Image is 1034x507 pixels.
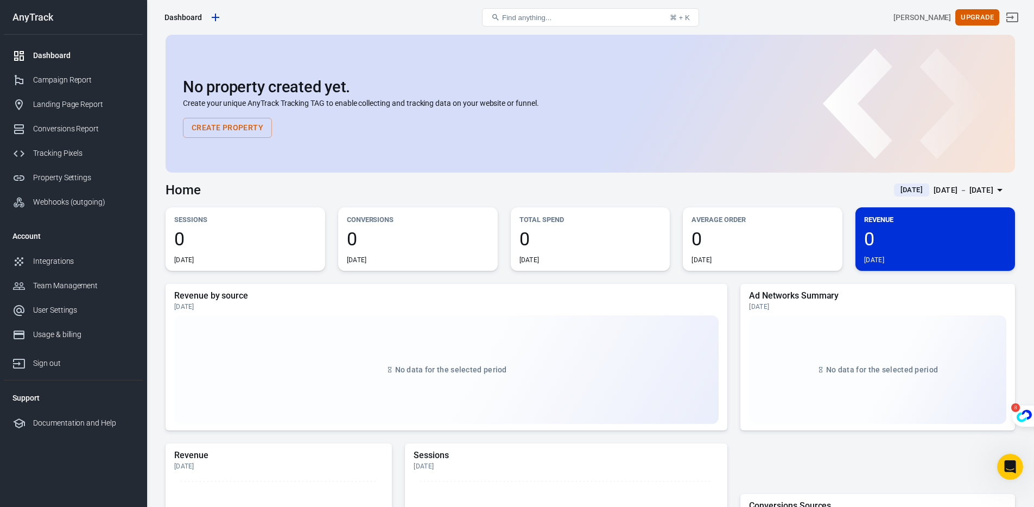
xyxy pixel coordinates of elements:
div: [DATE] [174,302,719,311]
div: Dashboard [164,12,202,23]
h2: No property created yet. [183,78,998,96]
div: Dashboard [33,50,134,61]
a: Team Management [4,274,143,298]
span: 0 [174,230,316,248]
li: Account [4,223,143,249]
span: 0 [347,230,489,248]
div: Conversions Report [33,123,134,135]
div: Documentation and Help [33,417,134,429]
span: No data for the selected period [395,365,507,374]
p: Create your unique AnyTrack Tracking TAG to enable collecting and tracking data on your website o... [183,98,998,109]
a: Webhooks (outgoing) [4,190,143,214]
span: Messages [144,366,182,373]
button: Messages [109,339,217,382]
h3: Home [166,182,201,198]
button: Find anything...⌘ + K [482,8,699,27]
img: Profile image for Laurent [127,17,149,39]
a: Integrations [4,249,143,274]
span: [DATE] [896,185,927,195]
div: ⌘ + K [670,14,690,22]
div: Integrations [33,256,134,267]
span: Find anything... [502,14,551,22]
div: [DATE] [749,302,1006,311]
h5: Ad Networks Summary [749,290,1006,301]
p: Average Order [692,214,834,225]
a: Knowledge Base [16,205,201,225]
a: Usage & billing [4,322,143,347]
div: Contact support [22,174,181,185]
div: Landing Page Report [33,99,134,110]
button: Create Property [183,118,272,138]
a: Create new property [206,8,225,27]
span: No data for the selected period [826,365,938,374]
a: Landing Page Report [4,92,143,117]
a: Sign out [4,347,143,376]
span: Home [42,366,66,373]
p: Hi [PERSON_NAME] 👋 [22,77,195,114]
a: Dashboard [4,43,143,68]
div: [DATE] － [DATE] [934,183,993,197]
span: 0 [692,230,834,248]
a: Sign out [999,4,1025,30]
div: Usage & billing [33,329,134,340]
span: 0 [864,230,1006,248]
span: 0 [519,230,662,248]
div: [DATE] [414,462,719,471]
img: Profile image for Jose [148,17,169,39]
div: Campaign Report [33,74,134,86]
p: Conversions [347,214,489,225]
p: Revenue [864,214,1006,225]
div: Account id: juSFbWAb [893,12,951,23]
div: Team Management [33,280,134,291]
p: What do you want to track [DATE]? [22,114,195,151]
div: User Settings [33,305,134,316]
div: Close [187,17,206,37]
h5: Revenue by source [174,290,719,301]
div: Contact support [11,164,206,194]
div: Property Settings [33,172,134,183]
a: User Settings [4,298,143,322]
div: AnyTrack [4,12,143,22]
h5: Sessions [414,450,719,461]
p: Sessions [174,214,316,225]
li: Support [4,385,143,411]
button: [DATE][DATE] － [DATE] [885,181,1015,199]
div: Knowledge Base [22,209,182,220]
img: logo [22,21,99,38]
p: Total Spend [519,214,662,225]
a: Tracking Pixels [4,141,143,166]
div: Sign out [33,358,134,369]
div: Tracking Pixels [33,148,134,159]
h5: Revenue [174,450,383,461]
a: Conversions Report [4,117,143,141]
a: Property Settings [4,166,143,190]
a: Campaign Report [4,68,143,92]
div: [DATE] [864,256,884,264]
div: [DATE] [174,462,383,471]
iframe: Intercom live chat [997,454,1023,480]
div: Webhooks (outgoing) [33,197,134,208]
button: Upgrade [955,9,999,26]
